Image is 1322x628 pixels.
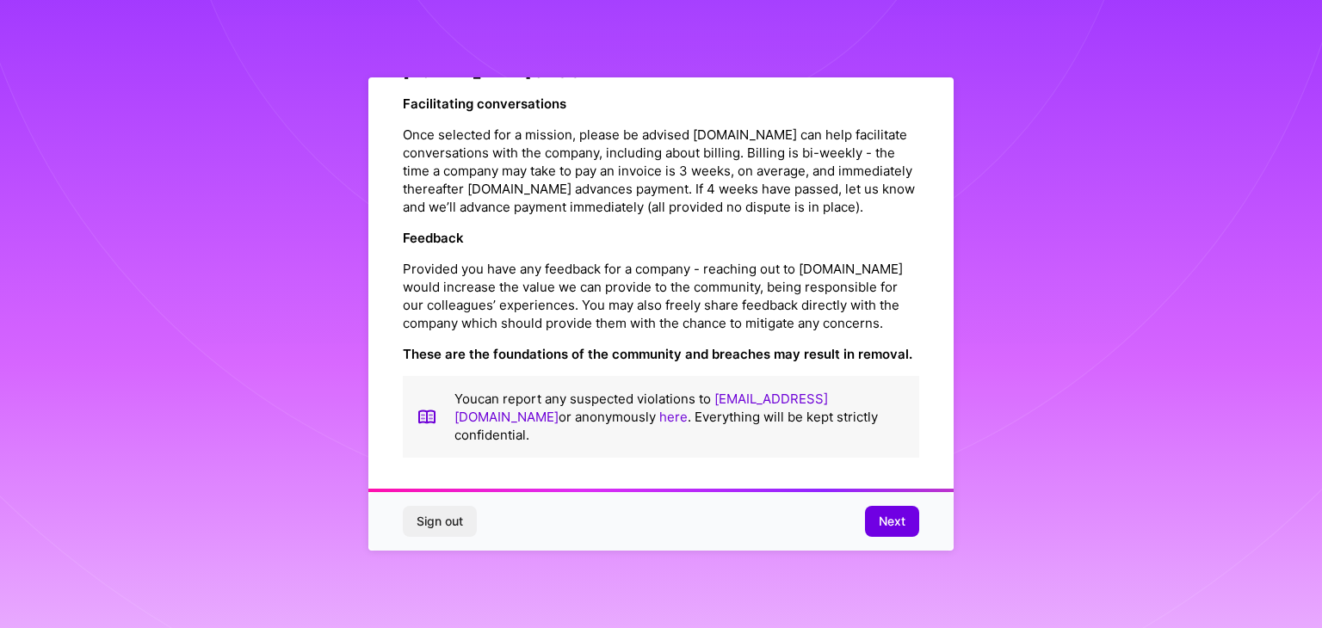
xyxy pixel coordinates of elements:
[417,390,437,444] img: book icon
[403,126,919,216] p: Once selected for a mission, please be advised [DOMAIN_NAME] can help facilitate conversations wi...
[865,506,919,537] button: Next
[403,346,912,362] strong: These are the foundations of the community and breaches may result in removal.
[403,230,464,246] strong: Feedback
[403,95,566,112] strong: Facilitating conversations
[659,409,688,425] a: here
[403,260,919,332] p: Provided you have any feedback for a company - reaching out to [DOMAIN_NAME] would increase the v...
[879,513,905,530] span: Next
[417,513,463,530] span: Sign out
[454,391,828,425] a: [EMAIL_ADDRESS][DOMAIN_NAME]
[454,390,905,444] p: You can report any suspected violations to or anonymously . Everything will be kept strictly conf...
[403,506,477,537] button: Sign out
